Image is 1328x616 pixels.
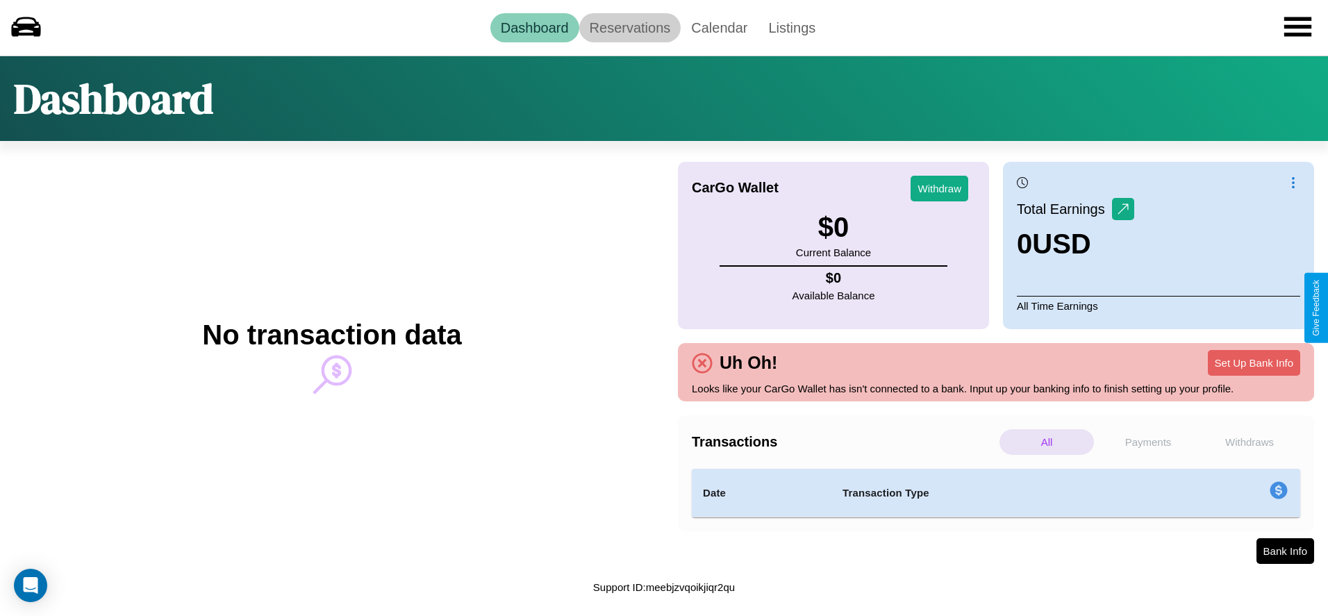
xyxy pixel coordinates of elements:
button: Set Up Bank Info [1208,350,1300,376]
p: Total Earnings [1017,197,1112,222]
a: Listings [758,13,826,42]
h2: No transaction data [202,319,461,351]
h3: 0 USD [1017,228,1134,260]
a: Dashboard [490,13,579,42]
table: simple table [692,469,1300,517]
div: Open Intercom Messenger [14,569,47,602]
h4: CarGo Wallet [692,180,779,196]
h4: Transaction Type [843,485,1156,501]
a: Calendar [681,13,758,42]
h4: Transactions [692,434,996,450]
p: Support ID: meebjzvqoikjiqr2qu [593,578,735,597]
div: Give Feedback [1311,280,1321,336]
h4: Date [703,485,820,501]
h4: $ 0 [792,270,875,286]
a: Reservations [579,13,681,42]
p: Looks like your CarGo Wallet has isn't connected to a bank. Input up your banking info to finish ... [692,379,1300,398]
p: Payments [1101,429,1195,455]
p: All [999,429,1094,455]
h3: $ 0 [796,212,871,243]
p: Current Balance [796,243,871,262]
p: Withdraws [1202,429,1297,455]
h4: Uh Oh! [713,353,784,373]
button: Withdraw [911,176,968,201]
h1: Dashboard [14,70,213,127]
p: Available Balance [792,286,875,305]
p: All Time Earnings [1017,296,1300,315]
button: Bank Info [1256,538,1314,564]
